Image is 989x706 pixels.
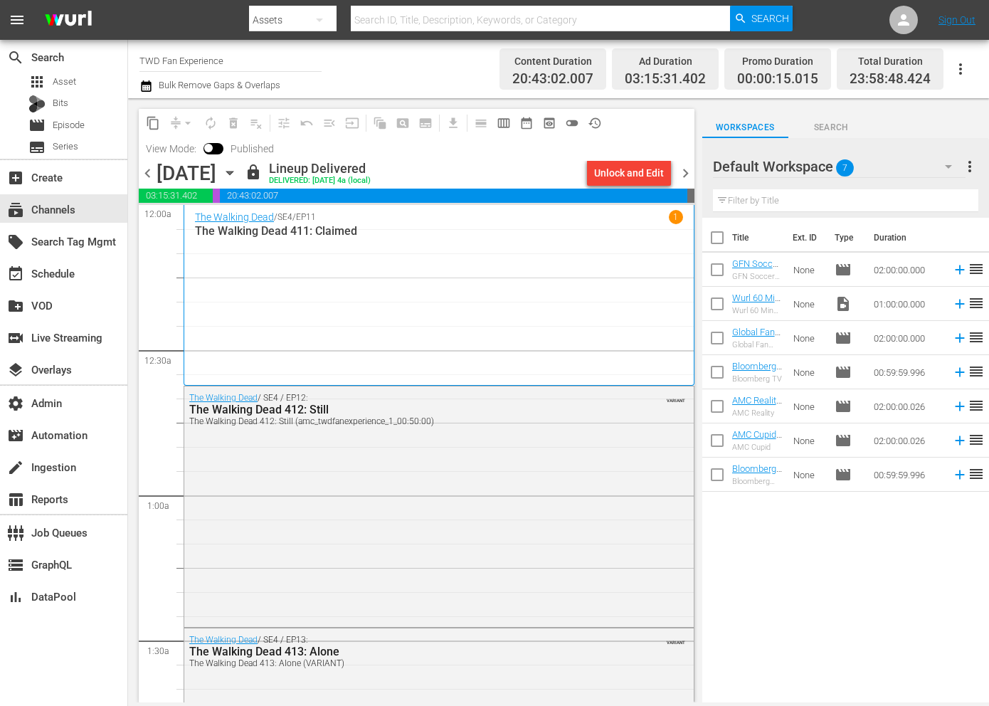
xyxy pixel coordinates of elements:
div: Bloomberg TV+ [732,477,782,486]
span: 00:00:15.015 [213,189,220,203]
span: Episode [835,261,852,278]
span: Search [7,49,24,66]
span: chevron_right [677,164,694,182]
span: reorder [968,260,985,278]
span: Workspaces [702,120,788,135]
span: 03:15:31.402 [625,71,706,88]
span: 7 [836,153,854,183]
button: Search [730,6,793,31]
div: Content Duration [512,51,593,71]
span: Episode [835,466,852,483]
span: Search Tag Mgmt [7,233,24,251]
span: Episode [28,117,46,134]
span: Asset [28,73,46,90]
span: Update Metadata from Key Asset [341,112,364,135]
div: DELIVERED: [DATE] 4a (local) [269,176,371,186]
th: Type [826,218,865,258]
svg: Add to Schedule [952,330,968,346]
div: / SE4 / EP13: [189,635,614,668]
span: date_range_outlined [519,116,534,130]
span: reorder [968,465,985,483]
a: AMC Cupid (Generic EPG) [732,429,782,461]
span: VOD [7,297,24,315]
a: Wurl 60 Min Loop [732,293,781,314]
span: Series [28,139,46,156]
span: Download as CSV [437,109,465,137]
span: Reports [7,491,24,508]
div: The Walking Dead 413: Alone (VARIANT) [189,658,614,668]
span: Episode [53,118,85,132]
span: Episode [835,330,852,347]
span: VARIANT [667,633,685,645]
span: Automation [7,427,24,444]
div: / SE4 / EP12: [189,393,614,426]
span: Asset [53,75,76,89]
td: 00:59:59.996 [868,355,946,389]
td: None [788,355,829,389]
span: Week Calendar View [492,112,515,135]
td: None [788,389,829,423]
div: Total Duration [850,51,931,71]
span: Fill episodes with ad slates [318,112,341,135]
p: 1 [673,212,678,222]
span: history_outlined [588,116,602,130]
span: Loop Content [199,112,222,135]
svg: Add to Schedule [952,364,968,380]
span: Overlays [7,362,24,379]
span: Toggle to switch from Published to Draft view. [203,143,213,153]
span: View History [583,112,606,135]
span: Create Search Block [391,112,414,135]
td: None [788,253,829,287]
a: The Walking Dead [189,393,258,403]
span: Bits [53,96,68,110]
svg: Add to Schedule [952,296,968,312]
span: toggle_off [565,116,579,130]
span: View Mode: [139,143,203,154]
span: Schedule [7,265,24,283]
span: DataPool [7,589,24,606]
div: Ad Duration [625,51,706,71]
div: GFN Soccer Generic EPG [732,272,782,281]
p: The Walking Dead 411: Claimed [195,224,683,238]
span: Search [788,120,874,135]
span: reorder [968,329,985,346]
td: 02:00:00.000 [868,253,946,287]
svg: Add to Schedule [952,467,968,483]
span: Select an event to delete [222,112,245,135]
td: None [788,458,829,492]
span: menu [9,11,26,28]
a: Bloomberg TV+ [732,463,782,485]
svg: Add to Schedule [952,399,968,414]
span: Create Series Block [414,112,437,135]
span: chevron_left [139,164,157,182]
p: EP11 [296,212,316,222]
span: more_vert [961,158,978,175]
span: content_copy [146,116,160,130]
span: 20:43:02.007 [512,71,593,88]
span: Episode [835,398,852,415]
p: SE4 / [277,212,296,222]
div: Wurl 60 Min Loop [732,306,782,315]
span: Refresh All Search Blocks [364,109,391,137]
a: Bloomberg TV [732,361,782,382]
a: AMC Reality (Generic EPG) [732,395,782,427]
a: The Walking Dead [189,635,258,645]
div: Promo Duration [737,51,818,71]
span: Clear Lineup [245,112,268,135]
span: reorder [968,363,985,380]
span: Episode [835,364,852,381]
div: Bloomberg TV [732,374,782,384]
td: None [788,321,829,355]
span: 20:43:02.007 [220,189,687,203]
a: Sign Out [938,14,975,26]
span: Bulk Remove Gaps & Overlaps [157,80,280,90]
span: Admin [7,395,24,412]
span: 23:58:48.424 [850,71,931,88]
span: reorder [968,431,985,448]
td: None [788,287,829,321]
div: AMC Reality [732,409,782,418]
span: reorder [968,397,985,414]
div: AMC Cupid [732,443,782,452]
span: Remove Gaps & Overlaps [164,112,199,135]
span: 00:00:15.015 [737,71,818,88]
